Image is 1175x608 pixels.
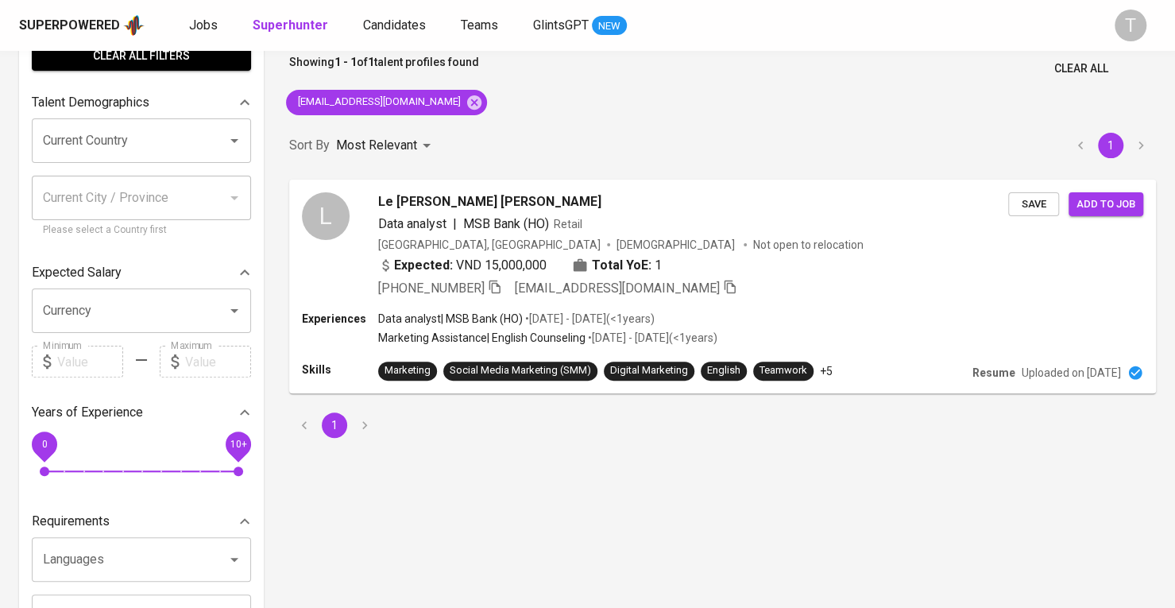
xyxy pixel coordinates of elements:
[368,56,374,68] b: 1
[586,330,717,346] p: • [DATE] - [DATE] ( <1 years )
[289,412,380,438] nav: pagination navigation
[223,130,245,152] button: Open
[32,93,149,112] p: Talent Demographics
[759,363,807,378] div: Teamwork
[655,256,662,275] span: 1
[515,281,720,296] span: [EMAIL_ADDRESS][DOMAIN_NAME]
[32,87,251,118] div: Talent Demographics
[378,237,601,253] div: [GEOGRAPHIC_DATA], [GEOGRAPHIC_DATA]
[32,397,251,428] div: Years of Experience
[592,256,651,275] b: Total YoE:
[592,18,627,34] span: NEW
[286,90,487,115] div: [EMAIL_ADDRESS][DOMAIN_NAME]
[363,17,426,33] span: Candidates
[32,41,251,71] button: Clear All filters
[57,346,123,378] input: Value
[463,216,549,231] span: MSB Bank (HO)
[41,439,47,450] span: 0
[32,263,122,282] p: Expected Salary
[616,237,737,253] span: [DEMOGRAPHIC_DATA]
[286,95,470,110] span: [EMAIL_ADDRESS][DOMAIN_NAME]
[753,237,864,253] p: Not open to relocation
[336,136,417,155] p: Most Relevant
[378,311,523,327] p: Data analyst | MSB Bank (HO)
[32,257,251,289] div: Expected Salary
[336,131,436,161] div: Most Relevant
[453,215,457,234] span: |
[707,363,740,378] div: English
[123,14,145,37] img: app logo
[1048,54,1115,83] button: Clear All
[554,218,582,230] span: Retail
[223,300,245,322] button: Open
[363,16,429,36] a: Candidates
[230,439,246,450] span: 10+
[533,16,627,36] a: GlintsGPT NEW
[1065,133,1156,158] nav: pagination navigation
[19,17,120,35] div: Superpowered
[253,17,328,33] b: Superhunter
[302,311,378,327] p: Experiences
[32,403,143,422] p: Years of Experience
[385,363,431,378] div: Marketing
[189,17,218,33] span: Jobs
[302,192,350,240] div: L
[289,180,1156,393] a: LLe [PERSON_NAME] [PERSON_NAME]Data analyst|MSB Bank (HO)Retail[GEOGRAPHIC_DATA], [GEOGRAPHIC_DAT...
[289,136,330,155] p: Sort By
[302,362,378,378] p: Skills
[334,56,357,68] b: 1 - 1
[223,548,245,571] button: Open
[43,223,240,238] p: Please select a Country first
[523,311,655,327] p: • [DATE] - [DATE] ( <1 years )
[378,192,601,211] span: Le [PERSON_NAME] [PERSON_NAME]
[1054,59,1108,79] span: Clear All
[1115,10,1146,41] div: T
[1076,196,1135,214] span: Add to job
[1069,192,1143,217] button: Add to job
[820,363,833,379] p: +5
[1022,365,1121,381] p: Uploaded on [DATE]
[610,363,688,378] div: Digital Marketing
[1016,196,1051,214] span: Save
[19,14,145,37] a: Superpoweredapp logo
[32,505,251,537] div: Requirements
[289,54,479,83] p: Showing of talent profiles found
[1008,192,1059,217] button: Save
[378,330,586,346] p: Marketing Assistance | English Counseling
[533,17,589,33] span: GlintsGPT
[378,216,446,231] span: Data analyst
[253,16,331,36] a: Superhunter
[322,412,347,438] button: page 1
[185,346,251,378] input: Value
[378,256,547,275] div: VND 15,000,000
[44,46,238,66] span: Clear All filters
[189,16,221,36] a: Jobs
[378,281,485,296] span: [PHONE_NUMBER]
[32,512,110,531] p: Requirements
[972,365,1015,381] p: Resume
[394,256,453,275] b: Expected:
[461,16,501,36] a: Teams
[1098,133,1123,158] button: page 1
[461,17,498,33] span: Teams
[450,363,591,378] div: Social Media Marketing (SMM)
